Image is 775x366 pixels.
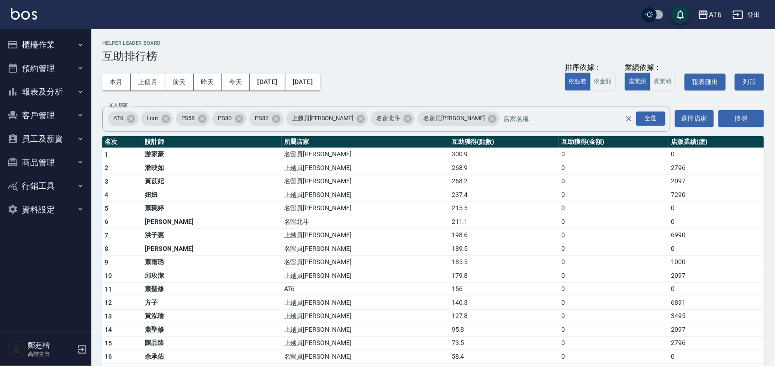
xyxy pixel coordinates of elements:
span: 1 [105,151,108,158]
button: 行銷工具 [4,174,88,198]
td: 2097 [669,269,764,283]
span: 16 [105,353,112,360]
td: 58.4 [449,350,559,364]
th: 所屬店家 [282,136,449,148]
button: 今天 [222,74,250,90]
td: 0 [559,161,669,175]
td: 名留員[PERSON_NAME] [282,242,449,256]
span: PS82 [249,114,274,123]
td: 0 [559,350,669,364]
button: 實業績 [650,73,675,90]
span: I cut [141,114,163,123]
td: 上越員[PERSON_NAME] [282,323,449,337]
button: 商品管理 [4,151,88,175]
td: 上越員[PERSON_NAME] [282,309,449,323]
td: 1000 [669,255,764,269]
button: save [671,5,690,24]
div: PS82 [249,111,284,126]
button: [DATE] [250,74,285,90]
td: 妞妞 [142,188,282,202]
button: 選擇店家 [675,110,714,127]
th: 互助獲得(點數) [449,136,559,148]
button: 昨天 [194,74,222,90]
td: 0 [559,309,669,323]
td: 215.5 [449,202,559,215]
td: 0 [669,202,764,215]
td: 2796 [669,336,764,350]
td: 上越員[PERSON_NAME] [282,228,449,242]
div: 排序依據： [565,63,616,73]
label: 加入店家 [109,102,128,109]
td: 237.4 [449,188,559,202]
div: PS58 [176,111,210,126]
span: 12 [105,299,112,306]
td: 73.5 [449,336,559,350]
th: 互助獲得(金額) [559,136,669,148]
div: 全選 [636,111,665,126]
td: 211.1 [449,215,559,229]
td: 上越員[PERSON_NAME] [282,161,449,175]
span: 6 [105,218,108,225]
td: 蕭聖修 [142,282,282,296]
h3: 互助排行榜 [102,50,764,63]
span: 5 [105,205,108,212]
button: 列印 [735,74,764,90]
button: 本月 [102,74,131,90]
td: 2097 [669,323,764,337]
div: 上越員[PERSON_NAME] [286,111,368,126]
td: 黃苡妃 [142,175,282,188]
td: 方子 [142,296,282,310]
td: 上越員[PERSON_NAME] [282,188,449,202]
td: 0 [669,282,764,296]
td: 7290 [669,188,764,202]
div: AT6 [108,111,138,126]
img: Logo [11,8,37,20]
td: 邱玫潔 [142,269,282,283]
th: 店販業績(虛) [669,136,764,148]
td: 0 [559,228,669,242]
td: 0 [559,296,669,310]
td: 0 [669,148,764,161]
div: AT6 [709,9,722,21]
span: 11 [105,286,112,293]
button: 報表及分析 [4,80,88,104]
span: 名留員[PERSON_NAME] [418,114,490,123]
td: 潘映如 [142,161,282,175]
div: PS80 [212,111,247,126]
td: 0 [559,323,669,337]
td: 余承佑 [142,350,282,364]
span: 13 [105,313,112,320]
td: 2097 [669,175,764,188]
td: 洪子惠 [142,228,282,242]
span: 14 [105,326,112,333]
td: 189.5 [449,242,559,256]
th: 名次 [102,136,142,148]
button: Open [634,110,667,127]
td: 0 [559,215,669,229]
td: [PERSON_NAME] [142,215,282,229]
td: 268.2 [449,175,559,188]
td: 名留北斗 [282,215,449,229]
td: 0 [559,242,669,256]
span: AT6 [108,114,129,123]
button: 依點數 [565,73,590,90]
td: 蕭聖修 [142,323,282,337]
button: 櫃檯作業 [4,33,88,57]
button: 登出 [729,6,764,23]
button: 資料設定 [4,198,88,222]
img: Person [7,340,26,359]
button: 報表匯出 [685,74,726,90]
span: 上越員[PERSON_NAME] [286,114,359,123]
span: 8 [105,245,108,252]
span: 10 [105,272,112,279]
td: 179.8 [449,269,559,283]
td: 蕭琬婷 [142,202,282,215]
td: 0 [669,350,764,364]
td: 0 [559,282,669,296]
td: 95.8 [449,323,559,337]
td: 名留員[PERSON_NAME] [282,148,449,161]
button: 預約管理 [4,57,88,80]
h5: 鄭莛楷 [28,341,74,350]
button: Clear [622,112,635,125]
td: 0 [559,148,669,161]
